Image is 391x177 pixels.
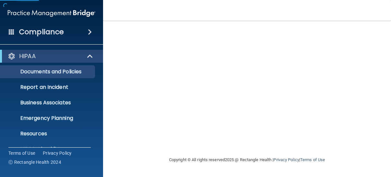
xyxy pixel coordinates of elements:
[4,99,92,106] p: Business Associates
[129,150,365,170] div: Copyright © All rights reserved 2025 @ Rectangle Health | |
[4,115,92,121] p: Emergency Planning
[8,159,61,165] span: Ⓒ Rectangle Health 2024
[273,157,299,162] a: Privacy Policy
[4,84,92,90] p: Report an Incident
[8,52,93,60] a: HIPAA
[19,27,64,36] h4: Compliance
[19,52,36,60] p: HIPAA
[8,7,95,20] img: PMB logo
[8,150,35,156] a: Terms of Use
[4,146,92,152] p: HIPAA Checklist
[4,130,92,137] p: Resources
[4,68,92,75] p: Documents and Policies
[300,157,325,162] a: Terms of Use
[43,150,72,156] a: Privacy Policy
